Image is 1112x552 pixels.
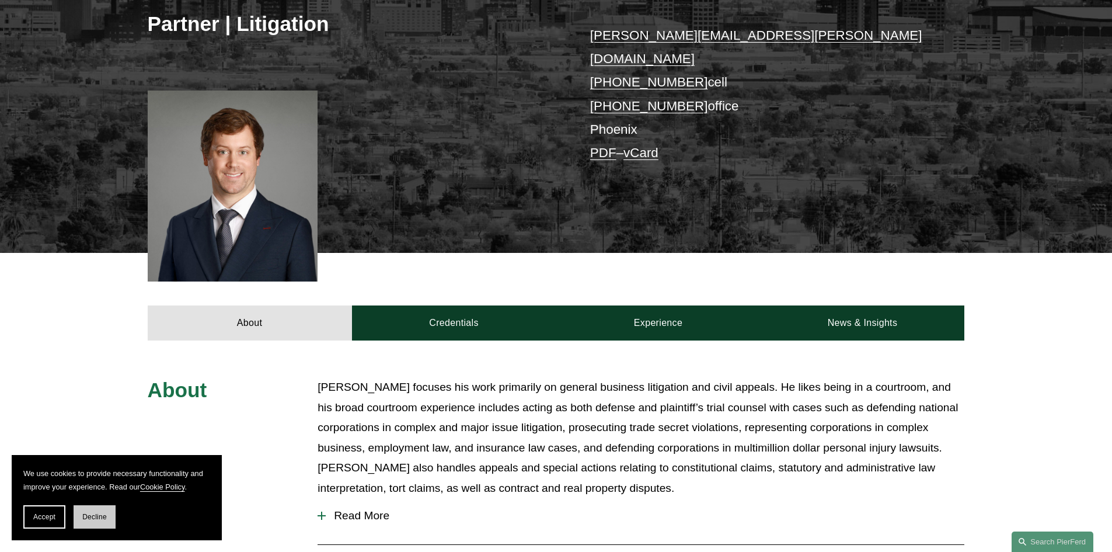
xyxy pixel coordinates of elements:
[326,509,964,522] span: Read More
[590,28,922,66] a: [PERSON_NAME][EMAIL_ADDRESS][PERSON_NAME][DOMAIN_NAME]
[140,482,185,491] a: Cookie Policy
[33,513,55,521] span: Accept
[23,467,210,494] p: We use cookies to provide necessary functionality and improve your experience. Read our .
[23,505,65,529] button: Accept
[1012,532,1093,552] a: Search this site
[74,505,116,529] button: Decline
[318,501,964,531] button: Read More
[148,11,556,37] h3: Partner | Litigation
[148,305,352,341] a: About
[318,377,964,498] p: [PERSON_NAME] focuses his work primarily on general business litigation and civil appeals. He lik...
[556,305,761,341] a: Experience
[148,379,207,401] span: About
[352,305,556,341] a: Credentials
[590,145,616,160] a: PDF
[12,455,222,540] section: Cookie banner
[82,513,107,521] span: Decline
[590,24,930,165] p: cell office Phoenix –
[623,145,658,160] a: vCard
[760,305,964,341] a: News & Insights
[590,75,708,89] a: [PHONE_NUMBER]
[590,99,708,113] a: [PHONE_NUMBER]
